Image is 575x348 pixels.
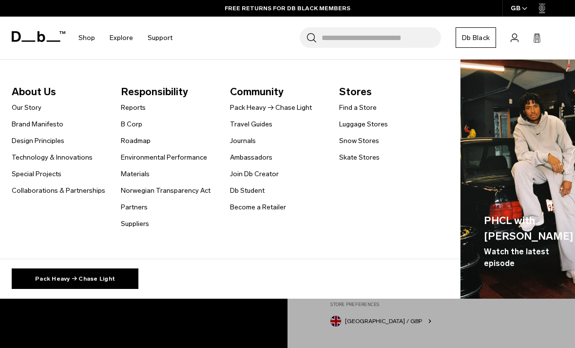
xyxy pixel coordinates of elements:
[12,152,93,163] a: Technology & Innovations
[121,185,211,196] a: Norwegian Transparency Act
[339,102,377,113] a: Find a Store
[121,119,142,129] a: B Corp
[339,119,388,129] a: Luggage Stores
[230,102,312,113] a: Pack Heavy → Chase Light
[230,185,265,196] a: Db Student
[121,102,146,113] a: Reports
[484,213,574,244] span: PHCL with [PERSON_NAME]
[12,268,138,289] a: Pack Heavy → Chase Light
[339,136,379,146] a: Snow Stores
[230,152,272,163] a: Ambassadors
[121,169,150,179] a: Materials
[121,219,149,229] a: Suppliers
[230,119,272,129] a: Travel Guides
[121,84,225,100] span: Responsibility
[230,84,334,100] span: Community
[12,84,116,100] span: About Us
[230,202,286,212] a: Become a Retailer
[230,136,256,146] a: Journals
[225,4,350,13] a: FREE RETURNS FOR DB BLACK MEMBERS
[339,84,443,100] span: Stores
[110,20,133,55] a: Explore
[12,102,41,113] a: Our Story
[484,246,574,269] span: Watch the latest episode
[230,169,279,179] a: Join Db Creator
[460,60,575,299] a: PHCL with [PERSON_NAME] Watch the latest episode Db
[12,185,105,196] a: Collaborations & Partnerships
[460,60,575,299] img: Db
[148,20,172,55] a: Support
[121,202,148,212] a: Partners
[12,136,64,146] a: Design Principles
[456,27,496,48] a: Db Black
[78,20,95,55] a: Shop
[12,169,61,179] a: Special Projects
[12,119,63,129] a: Brand Manifesto
[121,152,207,163] a: Environmental Performance
[339,152,380,163] a: Skate Stores
[71,17,180,59] nav: Main Navigation
[121,136,151,146] a: Roadmap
